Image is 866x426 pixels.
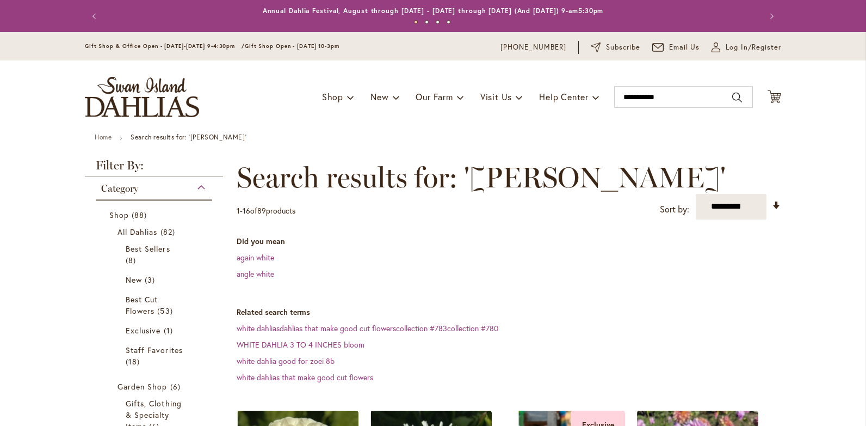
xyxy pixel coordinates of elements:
[263,7,604,15] a: Annual Dahlia Festival, August through [DATE] - [DATE] through [DATE] (And [DATE]) 9-am5:30pm
[237,252,274,263] a: again white
[237,236,781,247] dt: Did you mean
[132,209,150,221] span: 88
[322,91,343,102] span: Shop
[126,344,185,367] a: Staff Favorites
[447,20,450,24] button: 4 of 4
[170,381,183,392] span: 6
[126,325,185,336] a: Exclusive
[257,205,266,216] span: 89
[243,205,250,216] span: 16
[712,42,781,53] a: Log In/Register
[480,91,512,102] span: Visit Us
[109,209,201,221] a: Shop
[416,91,453,102] span: Our Farm
[126,274,185,285] a: New
[414,20,418,24] button: 1 of 4
[126,254,139,266] span: 8
[126,325,160,336] span: Exclusive
[126,294,158,316] span: Best Cut Flowers
[126,356,143,367] span: 18
[85,5,107,27] button: Previous
[606,42,640,53] span: Subscribe
[539,91,589,102] span: Help Center
[126,294,185,317] a: Best Cut Flowers
[85,42,245,50] span: Gift Shop & Office Open - [DATE]-[DATE] 9-4:30pm /
[101,182,138,194] span: Category
[237,205,240,216] span: 1
[117,227,158,237] span: All Dahlias
[126,243,185,266] a: Best Sellers
[95,133,112,141] a: Home
[237,372,373,382] a: white dahlias that make good cut flowers
[237,323,498,333] a: white dahliasdahlias that make good cut flowerscollection #783collection #780
[237,356,335,366] a: white dahlia good for zoei 8b
[126,345,183,355] span: Staff Favorites
[237,307,781,318] dt: Related search terms
[164,325,176,336] span: 1
[669,42,700,53] span: Email Us
[591,42,640,53] a: Subscribe
[131,133,246,141] strong: Search results for: '[PERSON_NAME]'
[160,226,178,238] span: 82
[237,339,364,350] a: WHITE DAHLIA 3 TO 4 INCHES bloom
[85,77,199,117] a: store logo
[245,42,339,50] span: Gift Shop Open - [DATE] 10-3pm
[109,210,129,220] span: Shop
[126,244,170,254] span: Best Sellers
[660,199,689,220] label: Sort by:
[436,20,440,24] button: 3 of 4
[237,161,726,194] span: Search results for: '[PERSON_NAME]'
[145,274,158,285] span: 3
[759,5,781,27] button: Next
[652,42,700,53] a: Email Us
[85,160,223,177] strong: Filter By:
[425,20,429,24] button: 2 of 4
[370,91,388,102] span: New
[157,305,175,317] span: 53
[237,269,274,279] a: angle white
[117,381,168,392] span: Garden Shop
[117,226,193,238] a: All Dahlias
[126,275,142,285] span: New
[500,42,566,53] a: [PHONE_NUMBER]
[117,381,193,392] a: Garden Shop
[237,202,295,220] p: - of products
[726,42,781,53] span: Log In/Register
